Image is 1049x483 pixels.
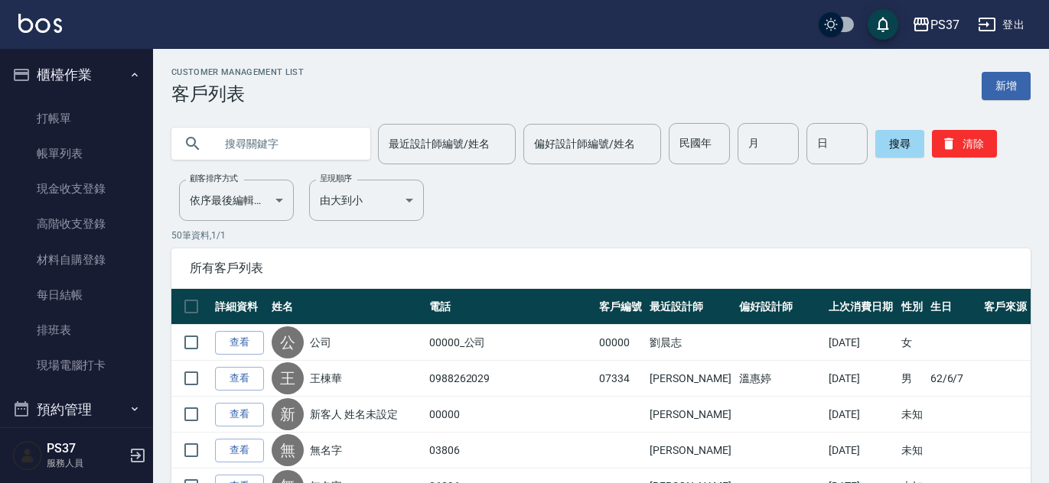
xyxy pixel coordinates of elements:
div: 無 [272,434,304,466]
h2: Customer Management List [171,67,304,77]
a: 每日結帳 [6,277,147,313]
th: 電話 [425,289,595,325]
button: 登出 [972,11,1031,39]
th: 客戶編號 [595,289,646,325]
a: 查看 [215,367,264,391]
td: [DATE] [825,397,897,433]
a: 高階收支登錄 [6,206,147,241]
a: 現金收支登錄 [6,171,147,206]
a: 材料自購登錄 [6,242,147,277]
label: 呈現順序 [320,173,352,184]
td: 00000 [425,397,595,433]
span: 所有客戶列表 [190,261,1012,276]
div: 公 [272,326,304,358]
a: 王棟華 [310,371,342,386]
th: 偏好設計師 [735,289,825,325]
td: 男 [898,361,927,397]
td: 溫惠婷 [735,361,825,397]
p: 服務人員 [47,456,125,470]
th: 最近設計師 [646,289,735,325]
th: 姓名 [268,289,425,325]
a: 查看 [215,331,264,355]
a: 帳單列表 [6,136,147,171]
td: [PERSON_NAME] [646,361,735,397]
td: 07334 [595,361,646,397]
a: 新客人 姓名未設定 [310,407,398,422]
button: 搜尋 [875,130,924,157]
div: PS37 [930,15,959,34]
a: 查看 [215,403,264,426]
h3: 客戶列表 [171,83,304,105]
th: 上次消費日期 [825,289,897,325]
div: 新 [272,398,304,430]
a: 排班表 [6,313,147,348]
th: 詳細資料 [211,289,268,325]
td: [PERSON_NAME] [646,433,735,468]
td: [DATE] [825,361,897,397]
button: save [868,9,898,40]
td: 0988262029 [425,361,595,397]
button: PS37 [906,9,966,41]
th: 性別 [898,289,927,325]
a: 現場電腦打卡 [6,348,147,383]
td: 女 [898,325,927,361]
td: [PERSON_NAME] [646,397,735,433]
th: 客戶來源 [980,289,1031,325]
div: 王 [272,362,304,394]
input: 搜尋關鍵字 [214,123,358,164]
td: 00000_公司 [425,325,595,361]
p: 50 筆資料, 1 / 1 [171,229,1031,242]
td: [DATE] [825,433,897,468]
button: 清除 [932,130,997,157]
th: 生日 [927,289,980,325]
div: 依序最後編輯時間 [179,180,294,221]
a: 查看 [215,439,264,462]
td: 62/6/7 [927,361,980,397]
label: 顧客排序方式 [190,173,238,184]
img: Person [12,440,43,471]
button: 預約管理 [6,390,147,430]
a: 公司 [310,335,331,350]
h5: PS37 [47,441,125,456]
td: 劉晨志 [646,325,735,361]
td: 未知 [898,433,927,468]
td: 00000 [595,325,646,361]
img: Logo [18,14,62,33]
a: 新增 [982,72,1031,100]
td: 03806 [425,433,595,468]
td: 未知 [898,397,927,433]
button: 櫃檯作業 [6,55,147,95]
a: 無名字 [310,442,342,458]
div: 由大到小 [309,180,424,221]
td: [DATE] [825,325,897,361]
a: 打帳單 [6,101,147,136]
